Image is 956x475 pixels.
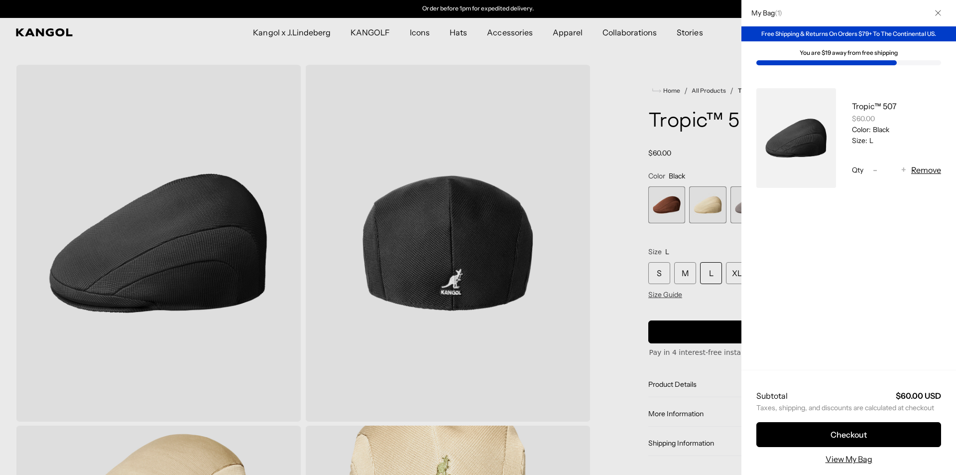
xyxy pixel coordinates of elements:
[882,164,896,176] input: Quantity for Tropic™ 507
[746,8,782,17] h2: My Bag
[775,8,782,17] span: ( )
[741,26,956,41] div: Free Shipping & Returns On Orders $79+ To The Continental US.
[852,125,871,134] dt: Color:
[867,136,873,145] dd: L
[777,8,779,17] span: 1
[901,163,906,177] span: +
[852,165,863,174] span: Qty
[896,164,911,176] button: +
[756,422,941,447] button: Checkout
[756,390,788,401] h2: Subtotal
[896,391,941,401] strong: $60.00 USD
[852,136,867,145] dt: Size:
[826,453,872,465] a: View My Bag
[852,101,897,111] a: Tropic™ 507
[911,164,941,176] button: Remove Tropic™ 507 - Black / L
[867,164,882,176] button: -
[852,114,941,123] div: $60.00
[756,403,941,412] small: Taxes, shipping, and discounts are calculated at checkout
[756,49,941,56] div: You are $19 away from free shipping
[871,125,889,134] dd: Black
[873,163,877,177] span: -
